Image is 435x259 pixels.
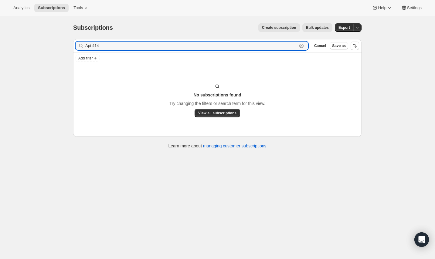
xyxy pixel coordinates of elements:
[203,143,267,148] a: managing customer subscriptions
[368,4,396,12] button: Help
[312,42,328,49] button: Cancel
[85,42,297,50] input: Filter subscribers
[335,23,354,32] button: Export
[34,4,69,12] button: Subscriptions
[351,42,359,50] button: Sort the results
[262,25,296,30] span: Create subscription
[193,92,241,98] h3: No subscriptions found
[70,4,93,12] button: Tools
[414,232,429,247] div: Open Intercom Messenger
[169,100,265,106] p: Try changing the filters or search term for this view.
[198,111,236,116] span: View all subscriptions
[78,56,93,61] span: Add filter
[13,5,29,10] span: Analytics
[302,23,332,32] button: Bulk updates
[38,5,65,10] span: Subscriptions
[306,25,329,30] span: Bulk updates
[378,5,386,10] span: Help
[298,43,304,49] button: Clear
[73,5,83,10] span: Tools
[332,43,346,48] span: Save as
[314,43,326,48] span: Cancel
[407,5,422,10] span: Settings
[258,23,300,32] button: Create subscription
[10,4,33,12] button: Analytics
[330,42,348,49] button: Save as
[195,109,240,117] button: View all subscriptions
[397,4,425,12] button: Settings
[76,55,100,62] button: Add filter
[168,143,267,149] p: Learn more about
[338,25,350,30] span: Export
[73,24,113,31] span: Subscriptions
